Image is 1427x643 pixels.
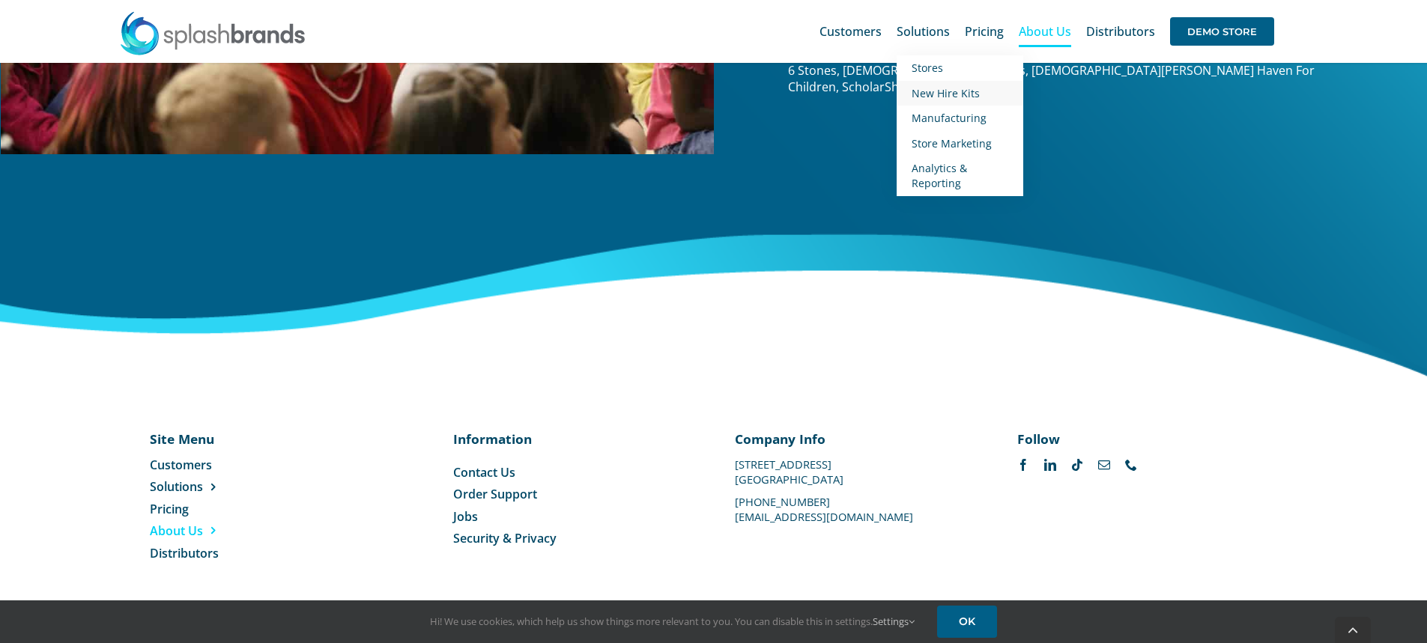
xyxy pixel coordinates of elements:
a: OK [937,606,997,638]
span: Security & Privacy [453,530,557,546]
a: Pricing [965,7,1004,55]
span: DEMO STORE [1170,17,1274,46]
span: Stores [912,61,943,75]
span: Store Marketing [912,136,992,150]
a: tiktok [1071,459,1083,471]
a: Solutions [150,478,302,495]
a: Security & Privacy [453,530,692,546]
span: Analytics & Reporting [912,161,967,190]
a: Contact Us [453,464,692,481]
a: Order Support [453,486,692,502]
span: Customers [819,25,882,37]
a: Store Marketing [897,131,1023,156]
span: Hi! We use cookies, which help us show things more relevant to you. You can disable this in setti... [430,615,915,628]
span: Distributors [1086,25,1155,37]
a: linkedin [1044,459,1056,471]
span: Contact Us [453,464,515,481]
a: mail [1098,459,1110,471]
span: Manufacturing [912,111,987,125]
span: Pricing [150,501,189,517]
span: About Us [150,522,203,539]
span: New Hire Kits [912,86,980,100]
a: facebook [1017,459,1029,471]
span: Pricing [965,25,1004,37]
a: New Hire Kits [897,81,1023,106]
a: Distributors [150,545,302,561]
nav: Main Menu Sticky [819,7,1274,55]
span: Order Support [453,486,537,502]
span: Jobs [453,508,478,525]
a: phone [1125,459,1137,471]
a: About Us [150,522,302,539]
a: Manufacturing [897,106,1023,131]
span: About Us [1019,25,1071,37]
p: Site Menu [150,430,302,448]
nav: Menu [150,457,302,561]
a: Pricing [150,501,302,517]
a: Stores [897,55,1023,81]
p: Company Info [735,430,974,448]
a: Customers [819,7,882,55]
span: Solutions [897,25,950,37]
p: Information [453,430,692,448]
span: Customers [150,457,212,473]
a: Customers [150,457,302,473]
a: Analytics & Reporting [897,156,1023,195]
span: Solutions [150,478,203,495]
a: DEMO STORE [1170,7,1274,55]
span: Distributors [150,545,219,561]
a: Distributors [1086,7,1155,55]
nav: Menu [453,464,692,547]
span: 6 Stones, [DEMOGRAPHIC_DATA] Charities, [DEMOGRAPHIC_DATA][PERSON_NAME] Haven For Children, Schol... [788,62,1315,95]
a: Jobs [453,508,692,525]
p: Follow [1017,430,1256,448]
a: Settings [873,615,915,628]
img: SplashBrands.com Logo [119,10,306,55]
